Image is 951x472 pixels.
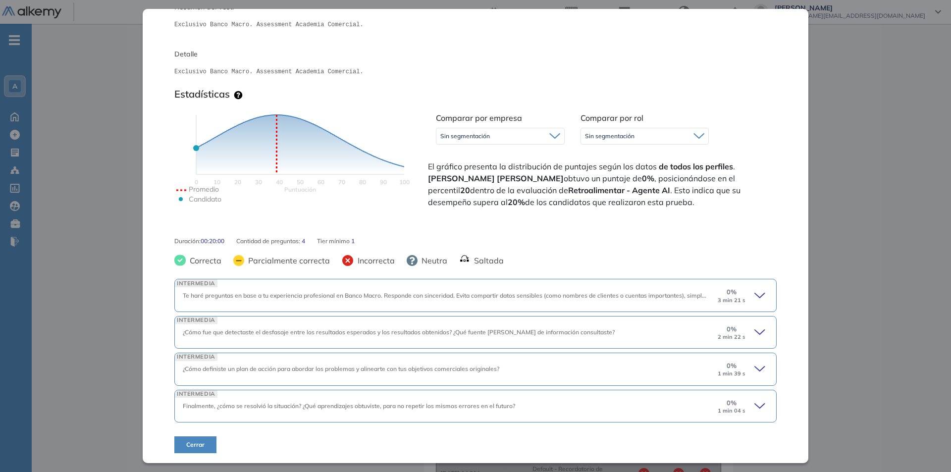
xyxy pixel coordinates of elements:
text: Promedio [189,185,219,194]
span: Incorrecta [354,255,395,266]
div: Widget de chat [773,357,951,472]
span: Finalmente, ¿cómo se resolvió la situación? ¿Qué aprendizajes obtuviste, para no repetir los mism... [183,402,515,410]
span: ¿Cómo definiste un plan de acción para abordar los problemas y alinearte con tus objetivos comerc... [183,365,499,372]
strong: 0% [642,173,654,183]
span: Cerrar [186,440,205,449]
small: 1 min 39 s [718,370,745,377]
span: INTERMEDIA [175,316,217,324]
span: Detalle [174,49,777,59]
strong: 20 [460,185,470,195]
span: INTERMEDIA [175,390,217,398]
span: Saltada [470,255,504,266]
pre: Exclusivo Banco Macro. Assessment Academia Comercial. [174,67,777,76]
text: 80 [359,178,366,186]
span: Comparar por rol [581,113,643,123]
h3: Estadísticas [174,88,230,100]
span: INTERMEDIA [175,353,217,361]
span: 0 % [727,287,737,297]
text: 30 [255,178,262,186]
span: Duración : [174,237,201,246]
small: 3 min 21 s [718,297,745,304]
span: ¿Cómo fue que detectaste el desfasaje entre los resultados esperados y los resultados obtenidos? ... [183,328,615,336]
text: 60 [317,178,324,186]
text: 70 [338,178,345,186]
text: 90 [380,178,387,186]
iframe: Chat Widget [773,357,951,472]
strong: 20% [508,197,525,207]
small: 1 min 04 s [718,408,745,414]
text: 40 [276,178,283,186]
text: Scores [284,186,316,193]
strong: [PERSON_NAME] [497,173,564,183]
button: Cerrar [174,436,216,453]
pre: Exclusivo Banco Macro. Assessment Academia Comercial. [174,20,777,29]
text: 0 [195,178,198,186]
text: 50 [297,178,304,186]
span: Neutra [418,255,447,266]
strong: de todos los perfiles [659,161,733,171]
strong: Retroalimentar - Agente AI [568,185,670,195]
small: 2 min 22 s [718,334,745,340]
span: INTERMEDIA [175,279,217,287]
span: El gráfico presenta la distribución de puntajes según los datos . obtuvo un puntaje de , posicion... [428,160,775,208]
span: Correcta [186,255,221,266]
text: Candidato [189,195,221,204]
span: 0 % [727,361,737,370]
span: Sin segmentación [440,132,490,140]
span: 0 % [727,324,737,334]
span: 0 % [727,398,737,408]
text: 20 [234,178,241,186]
span: Parcialmente correcta [244,255,330,266]
text: 10 [213,178,220,186]
span: Comparar por empresa [436,113,522,123]
span: Sin segmentación [585,132,634,140]
text: 100 [399,178,410,186]
strong: [PERSON_NAME] [428,173,495,183]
